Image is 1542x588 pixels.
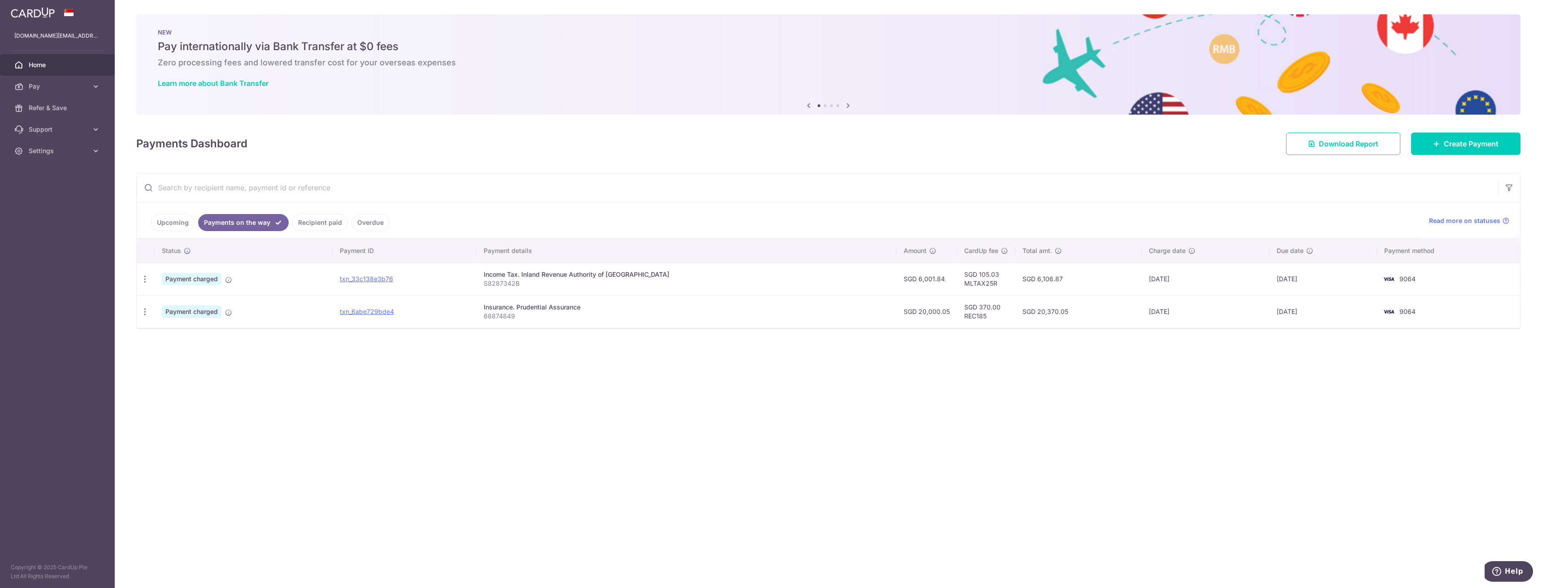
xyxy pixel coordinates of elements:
a: Read more on statuses [1429,216,1509,225]
span: CardUp fee [964,246,998,255]
h5: Pay internationally via Bank Transfer at $0 fees [158,39,1499,54]
td: SGD 20,370.05 [1015,295,1141,328]
span: Payment charged [162,305,221,318]
div: Income Tax. Inland Revenue Authority of [GEOGRAPHIC_DATA] [484,270,889,279]
span: Payment charged [162,273,221,285]
h4: Payments Dashboard [136,136,247,152]
span: 9064 [1399,275,1416,283]
a: Upcoming [151,214,195,231]
td: [DATE] [1269,295,1377,328]
td: [DATE] [1142,262,1270,295]
th: Payment details [476,239,897,262]
input: Search by recipient name, payment id or reference [137,173,1499,202]
span: Amount [904,246,927,255]
span: Download Report [1319,138,1378,149]
a: Download Report [1286,133,1400,155]
span: 9064 [1399,308,1416,315]
td: SGD 105.03 MLTAX25R [957,262,1015,295]
img: Bank Card [1380,274,1398,284]
td: [DATE] [1269,262,1377,295]
td: SGD 20,000.05 [897,295,957,328]
span: Charge date [1149,246,1186,255]
p: [DOMAIN_NAME][EMAIL_ADDRESS][DOMAIN_NAME] [14,31,100,40]
img: Bank transfer banner [136,14,1520,115]
a: Payments on the way [198,214,289,231]
span: Pay [29,82,88,91]
td: SGD 6,001.84 [897,262,957,295]
div: Insurance. Prudential Assurance [484,303,889,312]
iframe: Opens a widget where you can find more information [1485,561,1533,584]
span: Status [162,246,181,255]
p: 68874849 [484,312,889,321]
span: Read more on statuses [1429,216,1500,225]
span: Refer & Save [29,103,88,112]
span: Home [29,60,88,69]
img: Bank Card [1380,306,1398,317]
span: Create Payment [1444,138,1499,149]
span: Settings [29,146,88,155]
a: Recipient paid [292,214,348,231]
a: txn_33c138e3b76 [340,275,393,283]
p: S8287342B [484,279,889,288]
span: Support [29,125,88,134]
a: txn_6abe729bde4 [340,308,394,315]
h6: Zero processing fees and lowered transfer cost for your overseas expenses [158,57,1499,68]
td: SGD 370.00 REC185 [957,295,1015,328]
span: Due date [1277,246,1304,255]
th: Payment ID [333,239,476,262]
th: Payment method [1377,239,1520,262]
td: [DATE] [1142,295,1270,328]
td: SGD 6,106.87 [1015,262,1141,295]
img: CardUp [11,7,55,18]
span: Total amt. [1022,246,1052,255]
a: Learn more about Bank Transfer [158,79,269,88]
a: Create Payment [1411,133,1520,155]
p: NEW [158,29,1499,36]
a: Overdue [351,214,390,231]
